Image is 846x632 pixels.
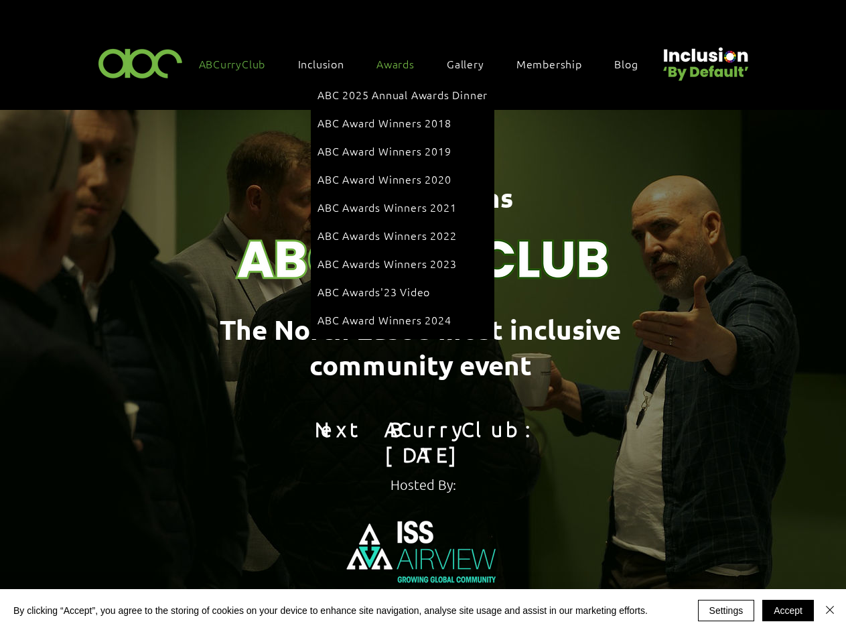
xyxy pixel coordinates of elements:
[318,284,430,299] span: ABC Awards'23 Video
[318,87,488,102] span: ABC 2025 Annual Awards Dinner
[318,228,456,243] span: ABC Awards Winners 2022
[318,82,488,107] a: ABC 2025 Annual Awards Dinner
[658,36,751,82] img: Untitled design (22).png
[13,605,648,617] span: By clicking “Accept”, you agree to the storing of cookies on your device to enhance site navigati...
[447,56,484,71] span: Gallery
[94,43,187,82] img: ABC-Logo-Blank-Background-01-01-2.png
[391,477,456,493] span: Hosted By:
[298,56,344,71] span: Inclusion
[318,251,488,276] a: ABC Awards Winners 2023
[822,600,838,621] button: Close
[318,115,451,130] span: ABC Award Winners 2018
[318,172,451,186] span: ABC Award Winners 2020
[318,166,488,192] a: ABC Award Winners 2020
[318,279,488,304] a: ABC Awards'23 Video
[318,110,488,135] a: ABC Award Winners 2018
[328,500,518,607] img: ISS Airview Logo White.png
[192,50,286,78] a: ABCurryClub
[222,146,624,296] img: Curry Club Brand (4).png
[510,50,602,78] a: Membership
[614,56,638,71] span: Blog
[318,312,451,327] span: ABC Award Winners 2024
[315,417,531,467] span: Next ABCurryClub: [DATE]
[311,75,494,339] div: Awards
[192,50,658,78] nav: Site
[440,50,504,78] a: Gallery
[698,600,755,621] button: Settings
[370,50,435,78] div: Awards
[318,200,456,214] span: ABC Awards Winners 2021
[376,56,415,71] span: Awards
[318,138,488,164] a: ABC Award Winners 2019
[199,56,266,71] span: ABCurryClub
[762,600,814,621] button: Accept
[822,602,838,618] img: Close
[516,56,582,71] span: Membership
[318,223,488,248] a: ABC Awards Winners 2022
[220,312,621,382] span: The North East's most inclusive community event
[608,50,658,78] a: Blog
[318,256,456,271] span: ABC Awards Winners 2023
[291,50,364,78] div: Inclusion
[318,307,488,332] a: ABC Award Winners 2024
[318,194,488,220] a: ABC Awards Winners 2021
[318,143,451,158] span: ABC Award Winners 2019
